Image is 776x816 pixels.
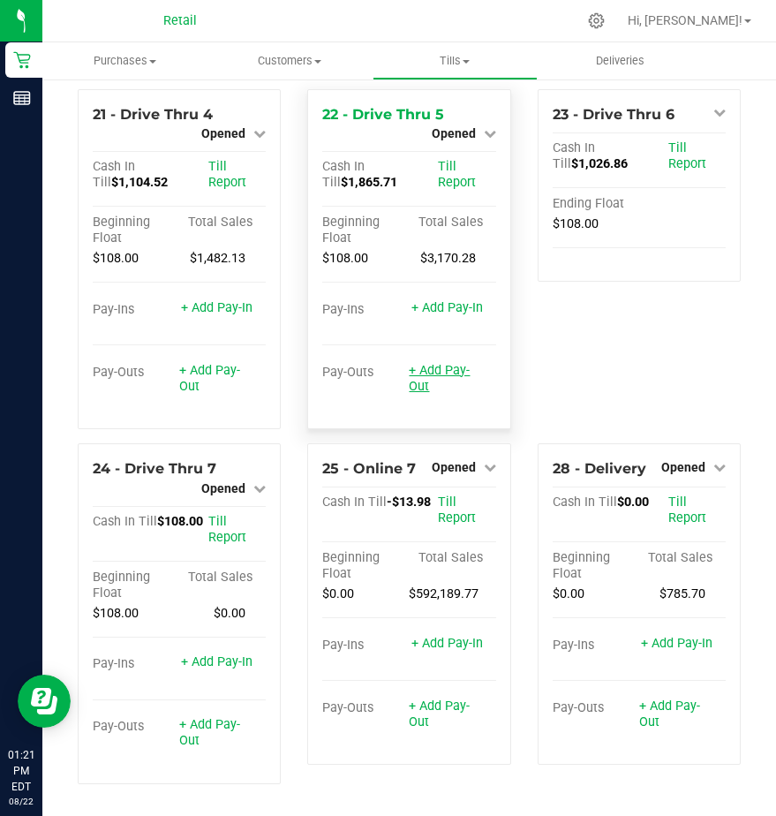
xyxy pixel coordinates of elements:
a: + Add Pay-Out [409,699,470,729]
span: $1,482.13 [190,251,245,266]
a: Till Report [668,495,706,525]
a: Customers [207,42,373,79]
span: Cash In Till [322,159,365,190]
span: Purchases [42,53,207,69]
span: $1,026.86 [571,156,628,171]
div: Pay-Ins [93,302,179,318]
span: $1,865.71 [341,175,397,190]
p: 08/22 [8,795,34,808]
span: 28 - Delivery [553,460,646,477]
a: + Add Pay-In [181,654,252,669]
a: Tills [373,42,538,79]
span: 22 - Drive Thru 5 [322,106,444,123]
span: $0.00 [553,586,584,601]
span: $3,170.28 [420,251,476,266]
span: Customers [208,53,372,69]
a: Till Report [668,140,706,171]
span: Tills [373,53,537,69]
div: Total Sales [179,215,266,230]
div: Beginning Float [553,550,639,582]
div: Pay-Outs [93,365,179,381]
a: + Add Pay-In [411,636,483,651]
div: Total Sales [639,550,726,566]
span: $108.00 [157,514,203,529]
span: $108.00 [322,251,368,266]
a: + Add Pay-In [411,300,483,315]
a: + Add Pay-Out [409,363,470,394]
inline-svg: Reports [13,89,31,107]
div: Beginning Float [322,550,409,582]
span: Opened [432,460,476,474]
span: Cash In Till [553,140,595,171]
span: -$13.98 [387,495,431,510]
div: Pay-Ins [93,656,179,672]
a: + Add Pay-In [181,300,252,315]
span: 24 - Drive Thru 7 [93,460,216,477]
div: Pay-Outs [93,719,179,735]
span: Retail [163,13,197,28]
span: $108.00 [93,606,139,621]
span: $0.00 [322,586,354,601]
span: 21 - Drive Thru 4 [93,106,213,123]
span: 23 - Drive Thru 6 [553,106,674,123]
span: Hi, [PERSON_NAME]! [628,13,742,27]
span: Deliveries [572,53,668,69]
span: $785.70 [659,586,705,601]
a: Till Report [438,495,476,525]
div: Pay-Ins [322,302,409,318]
span: Opened [201,481,245,495]
div: Pay-Outs [322,365,409,381]
div: Total Sales [409,215,495,230]
div: Pay-Outs [322,700,409,716]
a: + Add Pay-In [641,636,712,651]
a: + Add Pay-Out [639,699,700,729]
div: Beginning Float [322,215,409,246]
a: Purchases [42,42,207,79]
span: Opened [661,460,705,474]
a: Deliveries [538,42,703,79]
span: Opened [201,126,245,140]
a: Till Report [438,159,476,190]
span: 25 - Online 7 [322,460,416,477]
div: Beginning Float [93,215,179,246]
div: Beginning Float [93,570,179,601]
div: Ending Float [553,196,639,212]
div: Pay-Ins [553,638,639,654]
a: + Add Pay-Out [179,717,240,748]
span: $0.00 [617,495,649,510]
div: Total Sales [179,570,266,586]
span: $108.00 [553,216,599,231]
a: + Add Pay-Out [179,363,240,394]
div: Pay-Outs [553,700,639,716]
span: $1,104.52 [111,175,168,190]
div: Total Sales [409,550,495,566]
div: Manage settings [585,12,607,29]
span: $0.00 [214,606,245,621]
span: $108.00 [93,251,139,266]
a: Till Report [208,514,246,545]
a: Till Report [208,159,246,190]
span: $592,189.77 [409,586,478,601]
iframe: Resource center [18,675,71,728]
span: Cash In Till [93,159,135,190]
inline-svg: Retail [13,51,31,69]
span: Cash In Till [322,495,387,510]
span: Cash In Till [93,514,157,529]
span: Opened [432,126,476,140]
div: Pay-Ins [322,638,409,654]
p: 01:21 PM EDT [8,747,34,795]
span: Cash In Till [553,495,617,510]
